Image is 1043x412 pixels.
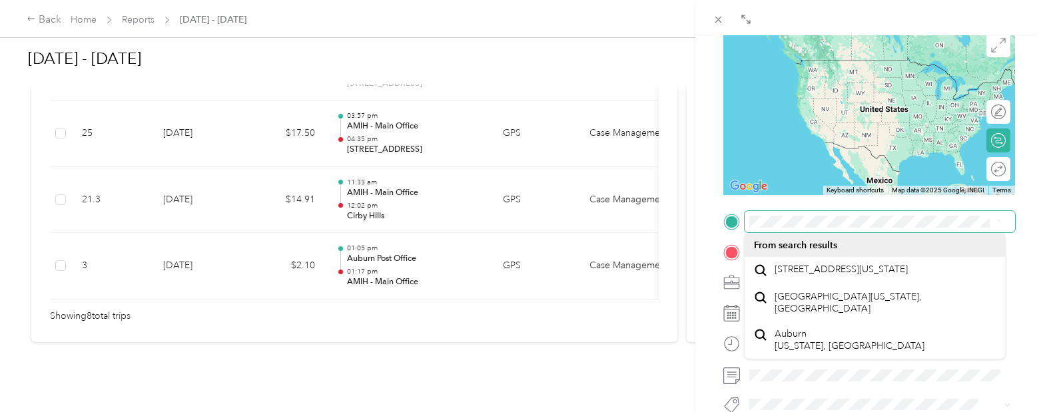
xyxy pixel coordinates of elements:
span: From search results [754,240,837,251]
span: [GEOGRAPHIC_DATA][US_STATE], [GEOGRAPHIC_DATA] [775,291,996,314]
span: Auburn [US_STATE], [GEOGRAPHIC_DATA] [775,328,924,351]
iframe: Everlance-gr Chat Button Frame [968,337,1043,412]
span: [STREET_ADDRESS][US_STATE] [775,264,908,276]
span: Map data ©2025 Google, INEGI [892,186,984,194]
button: Keyboard shortcuts [827,186,884,195]
img: Google [727,178,771,195]
a: Terms (opens in new tab) [992,186,1011,194]
a: Open this area in Google Maps (opens a new window) [727,178,771,195]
